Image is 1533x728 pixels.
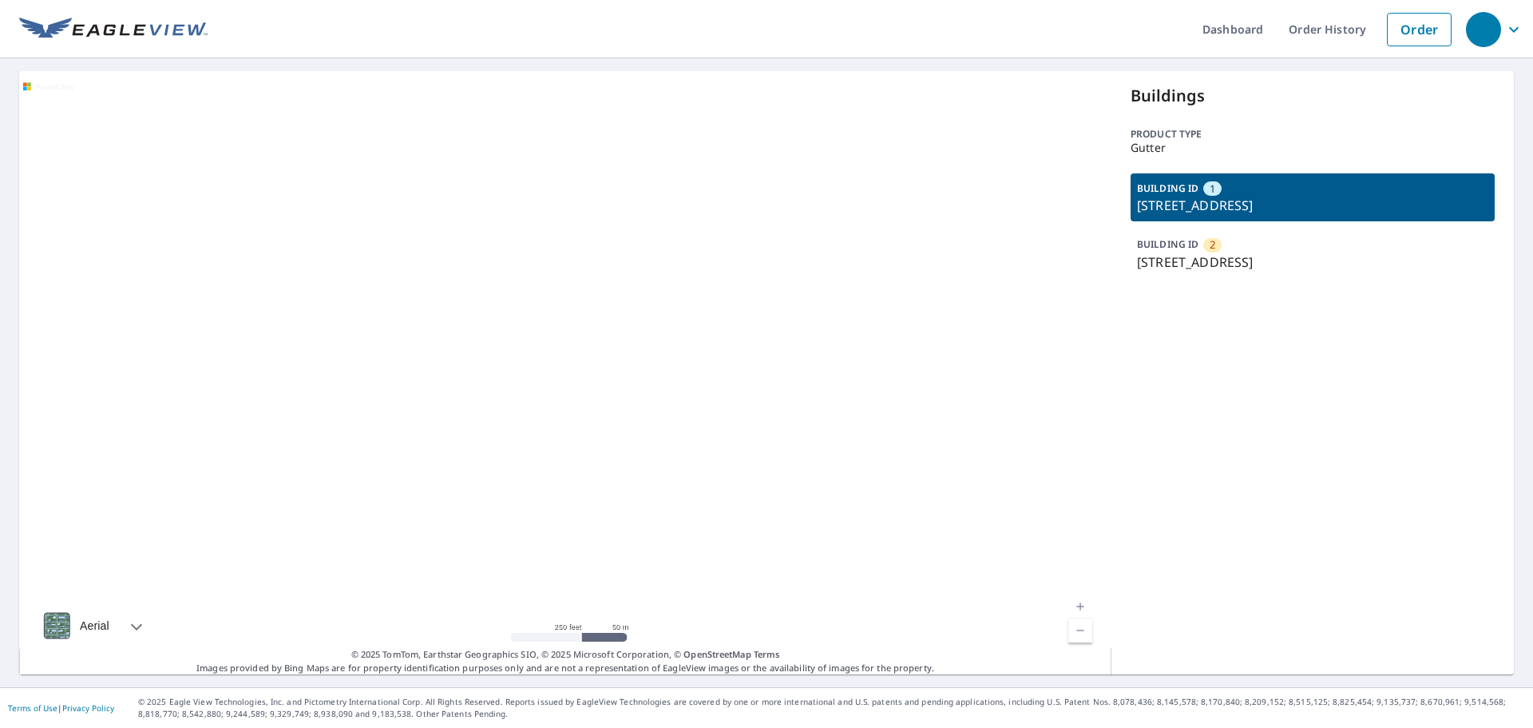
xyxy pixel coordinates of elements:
div: Aerial [75,606,114,646]
p: [STREET_ADDRESS] [1137,196,1488,215]
a: Current Level 17, Zoom In [1068,595,1092,619]
p: Buildings [1131,84,1495,108]
img: EV Logo [19,18,208,42]
span: 1 [1210,181,1215,197]
span: 2 [1210,237,1215,253]
p: Gutter [1131,141,1495,154]
p: [STREET_ADDRESS] [1137,253,1488,272]
p: BUILDING ID [1137,181,1198,195]
p: © 2025 Eagle View Technologies, Inc. and Pictometry International Corp. All Rights Reserved. Repo... [138,696,1525,720]
a: Privacy Policy [62,702,114,714]
div: Aerial [38,606,157,646]
p: | [8,703,114,713]
p: Images provided by Bing Maps are for property identification purposes only and are not a represen... [19,648,1111,674]
a: Terms of Use [8,702,57,714]
p: Product type [1131,127,1495,141]
a: Terms [754,648,780,660]
a: OpenStreetMap [683,648,751,660]
span: © 2025 TomTom, Earthstar Geographics SIO, © 2025 Microsoft Corporation, © [351,648,780,662]
p: BUILDING ID [1137,237,1198,251]
a: Order [1387,13,1452,46]
a: Current Level 17, Zoom Out [1068,619,1092,642]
